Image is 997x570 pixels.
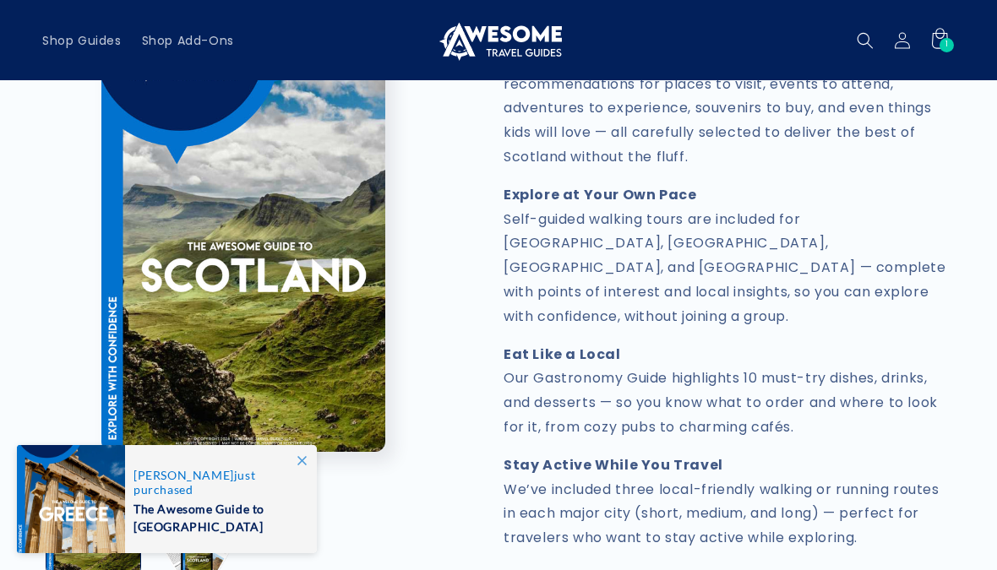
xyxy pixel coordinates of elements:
a: Shop Add-Ons [132,23,244,58]
strong: Explore at Your Own Pace [504,185,696,204]
span: Shop Add-Ons [142,33,234,48]
img: Awesome Travel Guides [435,20,562,61]
summary: Search [847,22,884,59]
p: No more decision fatigue. You’ll get our Top 10 recommendations for places to visit, events to at... [504,24,946,170]
strong: Eat Like a Local [504,345,621,364]
span: [PERSON_NAME] [133,468,234,482]
span: Shop Guides [42,33,122,48]
p: Self-guided walking tours are included for [GEOGRAPHIC_DATA], [GEOGRAPHIC_DATA], [GEOGRAPHIC_DATA... [504,183,946,329]
span: The Awesome Guide to [GEOGRAPHIC_DATA] [133,497,299,535]
strong: Stay Active While You Travel [504,455,723,475]
a: Shop Guides [32,23,132,58]
p: Our Gastronomy Guide highlights 10 must-try dishes, drinks, and desserts — so you know what to or... [504,343,946,440]
span: 1 [945,38,949,52]
span: just purchased [133,468,299,497]
a: Awesome Travel Guides [429,14,569,67]
p: We’ve included three local-friendly walking or running routes in each major city (short, medium, ... [504,453,946,551]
